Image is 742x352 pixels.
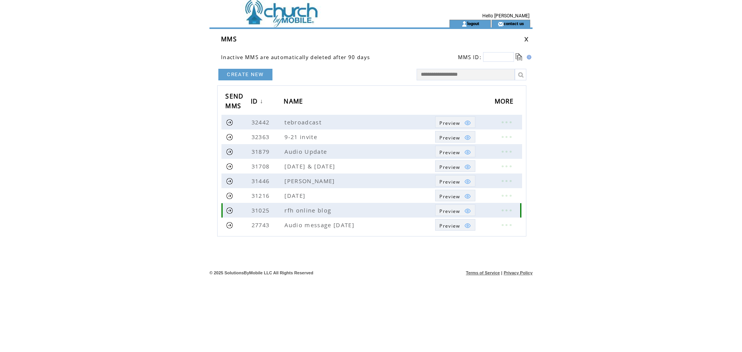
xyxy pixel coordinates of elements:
[435,204,475,216] a: Preview
[284,118,323,126] span: tebroadcast
[218,69,272,80] a: CREATE NEW
[439,134,460,141] span: Show MMS preview
[504,21,524,26] a: contact us
[461,21,467,27] img: account_icon.gif
[252,221,272,229] span: 27743
[439,179,460,185] span: Show MMS preview
[464,119,471,126] img: eye.png
[251,95,260,109] span: ID
[435,131,475,143] a: Preview
[284,148,329,155] span: Audio Update
[209,270,313,275] span: © 2025 SolutionsByMobile LLC All Rights Reserved
[252,148,272,155] span: 31879
[284,162,337,170] span: [DATE] & [DATE]
[466,270,500,275] a: Terms of Service
[482,13,529,19] span: Hello [PERSON_NAME]
[252,206,272,214] span: 31025
[252,118,272,126] span: 32442
[464,207,471,214] img: eye.png
[435,146,475,157] a: Preview
[464,222,471,229] img: eye.png
[435,190,475,201] a: Preview
[284,221,356,229] span: Audio message [DATE]
[464,178,471,185] img: eye.png
[439,120,460,126] span: Show MMS preview
[252,133,272,141] span: 32363
[284,95,305,109] span: NAME
[467,21,479,26] a: logout
[439,223,460,229] span: Show MMS preview
[435,116,475,128] a: Preview
[464,193,471,200] img: eye.png
[251,95,265,109] a: ID↓
[498,21,504,27] img: contact_us_icon.gif
[435,175,475,187] a: Preview
[439,208,460,214] span: Show MMS preview
[439,164,460,170] span: Show MMS preview
[252,177,272,185] span: 31446
[464,163,471,170] img: eye.png
[439,193,460,200] span: Show MMS preview
[464,149,471,156] img: eye.png
[221,35,237,43] span: MMS
[524,55,531,60] img: help.gif
[435,160,475,172] a: Preview
[252,162,272,170] span: 31708
[435,219,475,231] a: Preview
[252,192,272,199] span: 31216
[464,134,471,141] img: eye.png
[284,95,307,109] a: NAME
[458,54,482,61] span: MMS ID:
[439,149,460,156] span: Show MMS preview
[284,177,337,185] span: [PERSON_NAME]
[225,90,243,114] span: SEND MMS
[501,270,502,275] span: |
[284,192,307,199] span: [DATE]
[284,206,333,214] span: rfh online blog
[284,133,319,141] span: 9-21 invite
[495,95,516,109] span: MORE
[221,54,370,61] span: Inactive MMS are automatically deleted after 90 days
[504,270,533,275] a: Privacy Policy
